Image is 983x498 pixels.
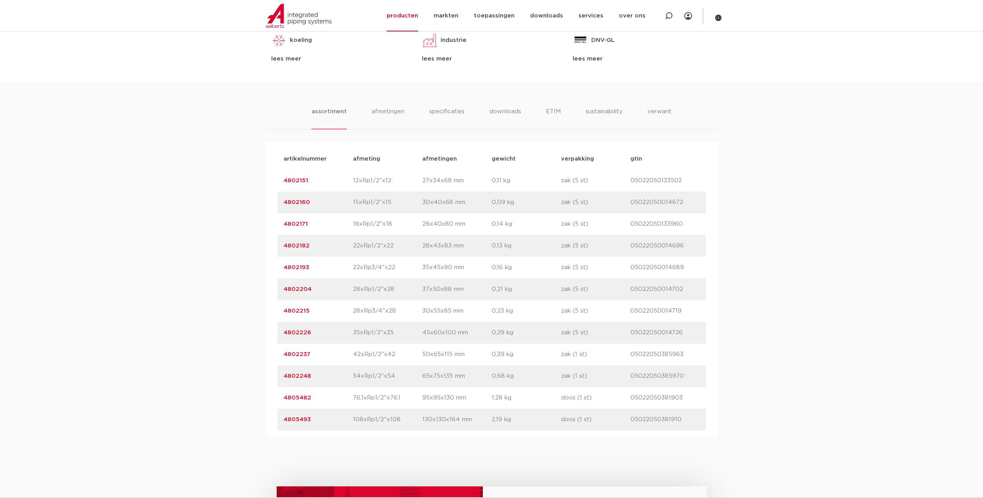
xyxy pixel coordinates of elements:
[561,198,630,207] p: zak (5 st)
[372,107,405,129] li: afmetingen
[630,372,700,381] p: 05022050385970
[353,350,422,359] p: 42xRp1/2"x42
[353,306,422,316] p: 28xRp3/4"x28
[290,36,312,45] p: koeling
[422,241,492,251] p: 28x43x83 mm
[561,372,630,381] p: zak (1 st)
[353,176,422,185] p: 12xRp1/2"x12
[422,285,492,294] p: 37x50x88 mm
[561,393,630,403] p: doos (1 st)
[353,154,422,164] p: afmeting
[284,417,311,422] a: 4805493
[353,415,422,424] p: 108xRp1/2"x108
[429,107,465,129] li: specificaties
[492,328,561,337] p: 0,29 kg
[271,54,410,64] div: lees meer
[492,198,561,207] p: 0,09 kg
[441,36,467,45] p: industrie
[353,220,422,229] p: 18xRp1/2"x18
[284,154,353,164] p: artikelnummer
[630,263,700,272] p: 05022050014689
[284,243,310,249] a: 4802182
[492,241,561,251] p: 0,13 kg
[630,415,700,424] p: 05022050381910
[492,306,561,316] p: 0,23 kg
[630,154,700,164] p: gtin
[353,198,422,207] p: 15xRp1/2"x15
[422,372,492,381] p: 65x75x135 mm
[561,306,630,316] p: zak (5 st)
[422,350,492,359] p: 50x65x115 mm
[422,220,492,229] p: 28x40x80 mm
[546,107,561,129] li: ETIM
[353,263,422,272] p: 22xRp3/4"x22
[561,415,630,424] p: doos (1 st)
[489,107,521,129] li: downloads
[271,33,287,48] img: koeling
[630,176,700,185] p: 05022050133502
[492,393,561,403] p: 1,28 kg
[492,372,561,381] p: 0,68 kg
[284,221,308,227] a: 4802171
[630,350,700,359] p: 05022050385963
[284,265,309,270] a: 4802193
[284,308,310,314] a: 4802215
[492,415,561,424] p: 2,19 kg
[573,33,588,48] img: DNV-GL
[561,350,630,359] p: zak (1 st)
[284,351,310,357] a: 4802237
[630,328,700,337] p: 05022050014726
[422,154,492,164] p: afmetingen
[284,330,311,335] a: 4802226
[312,107,347,129] li: assortiment
[422,263,492,272] p: 35x45x90 mm
[561,285,630,294] p: zak (5 st)
[492,285,561,294] p: 0,21 kg
[284,373,311,379] a: 4802248
[353,241,422,251] p: 22xRp1/2"x22
[284,178,308,183] a: 4802151
[492,176,561,185] p: 0,11 kg
[561,154,630,164] p: verpakking
[492,350,561,359] p: 0,39 kg
[630,393,700,403] p: 05022050381903
[630,220,700,229] p: 05022050133960
[284,199,310,205] a: 4802160
[422,306,492,316] p: 30x55x85 mm
[353,372,422,381] p: 54xRp1/2"x54
[492,220,561,229] p: 0,14 kg
[561,241,630,251] p: zak (5 st)
[422,54,561,64] div: lees meer
[422,176,492,185] p: 27x34x68 mm
[573,54,712,64] div: lees meer
[561,220,630,229] p: zak (5 st)
[561,176,630,185] p: zak (5 st)
[630,306,700,316] p: 05022050014719
[284,395,311,401] a: 4805482
[284,286,312,292] a: 4802204
[353,285,422,294] p: 28xRp1/2"x28
[492,154,561,164] p: gewicht
[585,107,623,129] li: sustainability
[422,393,492,403] p: 95x95x130 mm
[422,33,437,48] img: industrie
[422,198,492,207] p: 30x40x68 mm
[630,285,700,294] p: 05022050014702
[492,263,561,272] p: 0,16 kg
[591,36,615,45] p: DNV-GL
[353,393,422,403] p: 76,1xRp1/2"x76,1
[422,328,492,337] p: 45x60x100 mm
[422,415,492,424] p: 130x130x164 mm
[561,328,630,337] p: zak (5 st)
[630,241,700,251] p: 05022050014696
[353,328,422,337] p: 35xRp1/2"x35
[630,198,700,207] p: 05022050014672
[561,263,630,272] p: zak (5 st)
[647,107,671,129] li: verwant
